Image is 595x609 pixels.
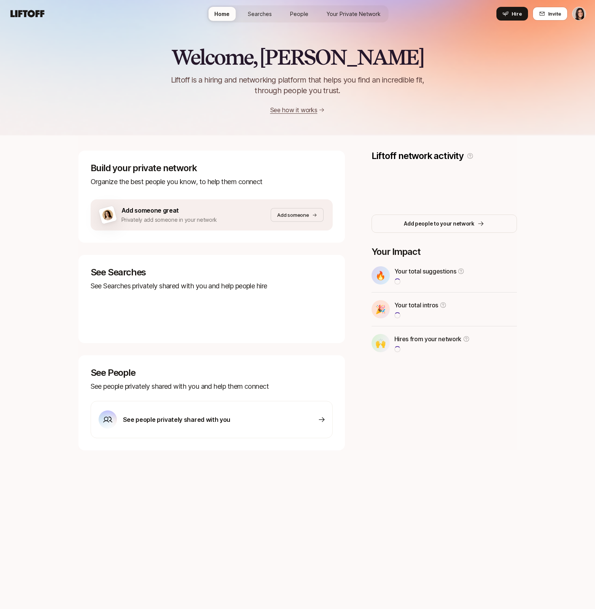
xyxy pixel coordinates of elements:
[121,215,217,224] p: Privately add someone in your network
[91,267,333,278] p: See Searches
[512,10,522,17] span: Hire
[372,334,390,352] div: 🙌
[284,7,314,21] a: People
[248,10,272,18] span: Searches
[270,106,317,114] a: See how it works
[496,7,528,21] button: Hire
[404,219,474,228] p: Add people to your network
[372,300,390,318] div: 🎉
[123,415,230,425] p: See people privately shared with you
[91,381,333,392] p: See people privately shared with you and help them connect
[394,300,439,310] p: Your total intros
[161,75,434,96] p: Liftoff is a hiring and networking platform that helps you find an incredible fit, through people...
[572,7,586,21] button: Eleanor Morgan
[548,10,561,17] span: Invite
[214,10,230,18] span: Home
[327,10,381,18] span: Your Private Network
[321,7,387,21] a: Your Private Network
[101,208,114,221] img: woman-on-brown-bg.png
[91,281,333,291] p: See Searches privately shared with you and help people hire
[208,7,236,21] a: Home
[394,266,456,276] p: Your total suggestions
[372,266,390,285] div: 🔥
[372,246,517,257] p: Your Impact
[277,211,309,219] p: Add someone
[242,7,278,21] a: Searches
[91,367,333,378] p: See People
[573,7,585,20] img: Eleanor Morgan
[394,334,462,344] p: Hires from your network
[372,215,517,233] button: Add people to your network
[290,10,308,18] span: People
[533,7,568,21] button: Invite
[271,208,323,222] button: Add someone
[91,163,333,173] p: Build your private network
[91,176,333,187] p: Organize the best people you know, to help them connect
[171,46,424,68] h2: Welcome, [PERSON_NAME]
[121,205,217,215] p: Add someone great
[372,151,464,161] p: Liftoff network activity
